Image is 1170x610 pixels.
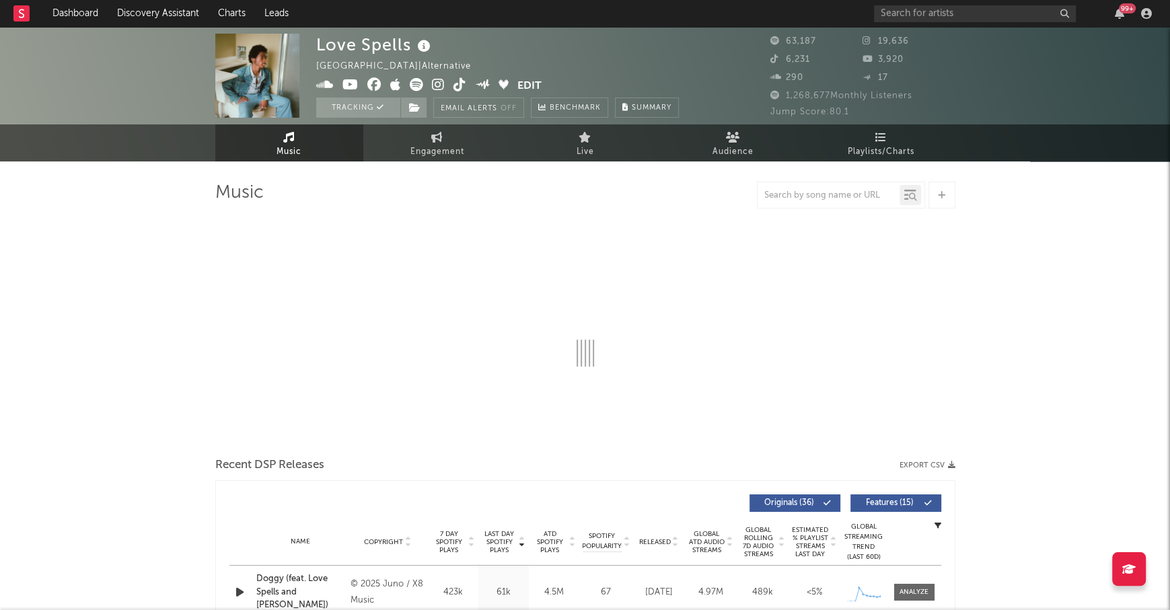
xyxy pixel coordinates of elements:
span: Copyright [364,538,403,546]
span: Originals ( 36 ) [758,499,820,507]
span: Summary [632,104,671,112]
span: Released [639,538,671,546]
a: Engagement [363,124,511,161]
div: 489k [740,586,785,599]
button: 99+ [1115,8,1124,19]
span: Global Rolling 7D Audio Streams [740,526,777,558]
div: 99 + [1119,3,1136,13]
a: Playlists/Charts [807,124,955,161]
div: 4.97M [688,586,733,599]
span: Engagement [410,144,464,160]
a: Live [511,124,659,161]
button: Email AlertsOff [433,98,524,118]
div: 67 [583,586,630,599]
span: 63,187 [770,37,816,46]
span: Live [577,144,594,160]
span: 19,636 [863,37,909,46]
button: Edit [517,78,542,95]
div: <5% [792,586,837,599]
div: Name [256,537,344,547]
button: Originals(36) [749,494,840,512]
span: 290 [770,73,803,82]
span: 6,231 [770,55,810,64]
span: Features ( 15 ) [859,499,921,507]
span: Recent DSP Releases [215,457,324,473]
div: 61k [482,586,525,599]
span: 1,268,677 Monthly Listeners [770,91,912,100]
div: [DATE] [636,586,682,599]
span: Playlists/Charts [848,144,914,160]
span: Last Day Spotify Plays [482,530,517,554]
input: Search by song name or URL [758,190,900,201]
span: 17 [863,73,888,82]
span: Benchmark [550,100,601,116]
span: Global ATD Audio Streams [688,530,725,554]
a: Audience [659,124,807,161]
span: 7 Day Spotify Plays [431,530,467,554]
span: 3,920 [863,55,904,64]
a: Benchmark [531,98,608,118]
span: Spotify Popularity [582,531,622,551]
div: [GEOGRAPHIC_DATA] | Alternative [316,59,486,75]
button: Features(15) [850,494,941,512]
span: Estimated % Playlist Streams Last Day [792,526,829,558]
div: 4.5M [532,586,576,599]
span: Audience [712,144,754,160]
button: Export CSV [900,461,955,469]
span: Music [277,144,301,160]
div: © 2025 Juno / X8 Music [351,576,424,609]
button: Tracking [316,98,400,118]
div: 423k [431,586,475,599]
div: Global Streaming Trend (Last 60D) [844,522,884,562]
input: Search for artists [874,5,1076,22]
button: Summary [615,98,679,118]
div: Love Spells [316,34,434,56]
a: Music [215,124,363,161]
em: Off [501,105,517,112]
span: ATD Spotify Plays [532,530,568,554]
span: Jump Score: 80.1 [770,108,849,116]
